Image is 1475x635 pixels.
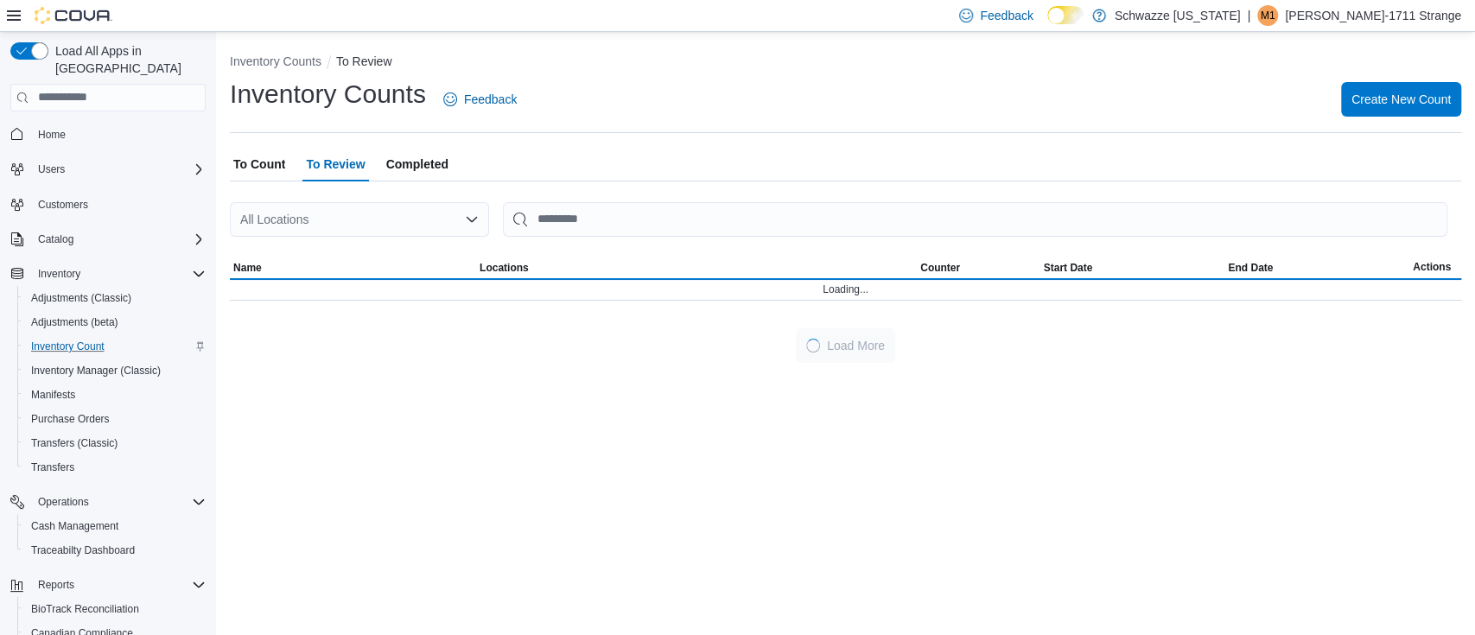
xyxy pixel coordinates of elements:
span: Start Date [1044,261,1093,275]
span: Inventory [31,264,206,284]
img: Cova [35,7,112,24]
button: Operations [31,492,96,512]
h1: Inventory Counts [230,77,426,111]
button: Manifests [17,383,213,407]
span: BioTrack Reconciliation [31,602,139,616]
button: To Review [336,54,392,68]
span: Adjustments (beta) [24,312,206,333]
span: Users [31,159,206,180]
button: Catalog [31,229,80,250]
span: Load More [827,337,885,354]
nav: An example of EuiBreadcrumbs [230,53,1461,73]
span: Inventory [38,267,80,281]
button: Inventory Counts [230,54,321,68]
button: Traceabilty Dashboard [17,538,213,562]
span: Adjustments (Classic) [24,288,206,308]
span: Operations [31,492,206,512]
span: Loading [804,336,823,355]
button: BioTrack Reconciliation [17,597,213,621]
span: Inventory Count [31,340,105,353]
span: Reports [38,578,74,592]
button: Reports [3,573,213,597]
span: Inventory Manager (Classic) [31,364,161,378]
span: Feedback [464,91,517,108]
a: Transfers (Classic) [24,433,124,454]
span: Inventory Count [24,336,206,357]
span: Users [38,162,65,176]
button: Inventory [3,262,213,286]
button: Users [3,157,213,181]
span: Dark Mode [1047,24,1048,25]
span: Home [38,128,66,142]
span: Customers [31,194,206,215]
button: Home [3,122,213,147]
span: Create New Count [1351,91,1451,108]
span: Operations [38,495,89,509]
a: Transfers [24,457,81,478]
button: Adjustments (beta) [17,310,213,334]
a: Traceabilty Dashboard [24,540,142,561]
span: Transfers [31,460,74,474]
p: [PERSON_NAME]-1711 Strange [1285,5,1461,26]
span: Traceabilty Dashboard [31,543,135,557]
button: Inventory Manager (Classic) [17,359,213,383]
span: Adjustments (beta) [31,315,118,329]
span: Counter [920,261,960,275]
span: Catalog [38,232,73,246]
button: Transfers (Classic) [17,431,213,455]
button: End Date [1224,257,1409,278]
span: End Date [1228,261,1273,275]
span: Completed [386,147,448,181]
a: Feedback [436,82,524,117]
span: Customers [38,198,88,212]
a: Adjustments (Classic) [24,288,138,308]
button: Catalog [3,227,213,251]
span: Traceabilty Dashboard [24,540,206,561]
button: Reports [31,575,81,595]
span: M1 [1261,5,1275,26]
span: Cash Management [24,516,206,537]
span: To Review [306,147,365,181]
button: Open list of options [465,213,479,226]
a: Cash Management [24,516,125,537]
span: Reports [31,575,206,595]
span: Actions [1413,260,1451,274]
span: Transfers (Classic) [24,433,206,454]
a: Customers [31,194,95,215]
a: Manifests [24,384,82,405]
span: Inventory Manager (Classic) [24,360,206,381]
a: BioTrack Reconciliation [24,599,146,619]
span: Loading... [823,283,868,296]
span: Manifests [31,388,75,402]
button: Purchase Orders [17,407,213,431]
button: Create New Count [1341,82,1461,117]
span: Adjustments (Classic) [31,291,131,305]
span: Transfers (Classic) [31,436,118,450]
span: Name [233,261,262,275]
button: Name [230,257,476,278]
a: Inventory Manager (Classic) [24,360,168,381]
button: Users [31,159,72,180]
span: Cash Management [31,519,118,533]
span: Home [31,124,206,145]
a: Purchase Orders [24,409,117,429]
button: LoadingLoad More [796,328,895,363]
span: To Count [233,147,285,181]
button: Adjustments (Classic) [17,286,213,310]
button: Transfers [17,455,213,479]
a: Inventory Count [24,336,111,357]
button: Start Date [1040,257,1225,278]
span: Catalog [31,229,206,250]
p: | [1247,5,1250,26]
p: Schwazze [US_STATE] [1115,5,1241,26]
button: Counter [917,257,1040,278]
input: This is a search bar. After typing your query, hit enter to filter the results lower in the page. [503,202,1447,237]
button: Inventory [31,264,87,284]
span: Locations [480,261,529,275]
span: Purchase Orders [24,409,206,429]
span: Manifests [24,384,206,405]
button: Operations [3,490,213,514]
input: Dark Mode [1047,6,1084,24]
a: Adjustments (beta) [24,312,125,333]
span: Purchase Orders [31,412,110,426]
